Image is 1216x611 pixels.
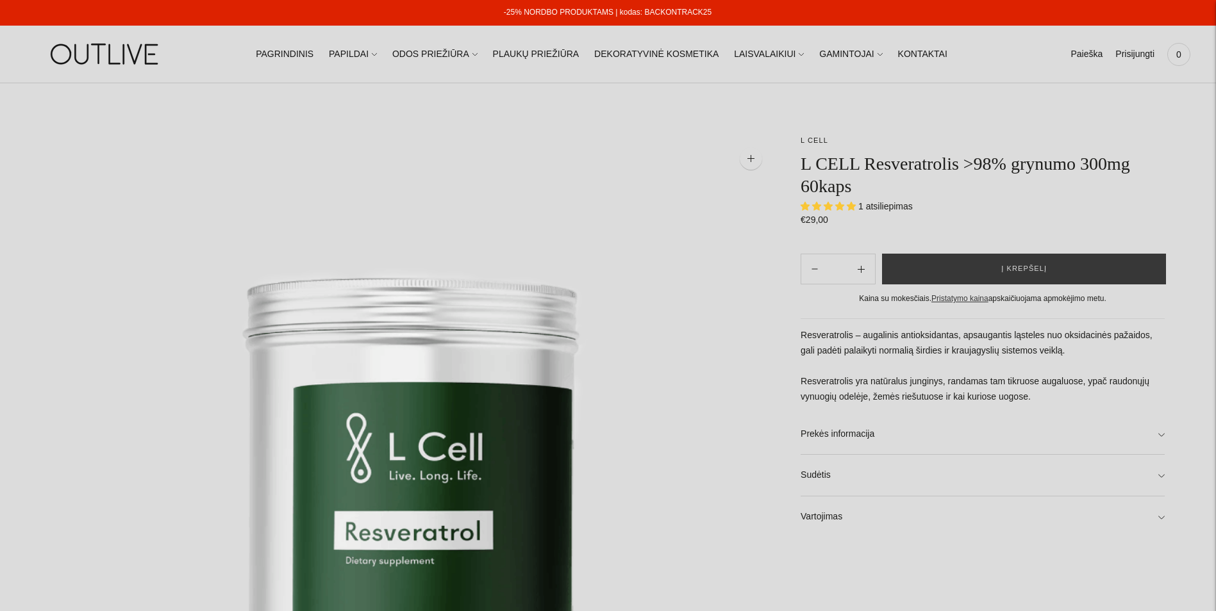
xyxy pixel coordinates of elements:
a: GAMINTOJAI [819,40,882,69]
a: PAPILDAI [329,40,377,69]
button: Į krepšelį [882,254,1166,284]
span: 0 [1170,45,1188,63]
p: Resveratrolis – augalinis antioksidantas, apsaugantis ląsteles nuo oksidacinės pažaidos, gali pad... [801,328,1165,405]
a: DEKORATYVINĖ KOSMETIKA [594,40,719,69]
span: Į krepšelį [1001,263,1047,275]
a: Pristatymo kaina [931,294,988,303]
a: PLAUKŲ PRIEŽIŪRA [493,40,579,69]
div: Kaina su mokesčiais. apskaičiuojama apmokėjimo metu. [801,292,1165,305]
span: 1 atsiliepimas [858,201,913,211]
a: ODOS PRIEŽIŪRA [392,40,478,69]
span: €29,00 [801,215,828,225]
a: PAGRINDINIS [256,40,313,69]
a: -25% NORDBO PRODUKTAMS | kodas: BACKONTRACK25 [504,8,712,17]
a: LAISVALAIKIUI [734,40,804,69]
input: Product quantity [828,260,847,279]
h1: L CELL Resveratrolis >98% grynumo 300mg 60kaps [801,152,1165,197]
a: 0 [1167,40,1190,69]
img: OUTLIVE [26,32,186,76]
a: Paieška [1070,40,1103,69]
span: 5.00 stars [801,201,858,211]
a: L CELL [801,136,828,144]
a: Prekės informacija [801,414,1165,455]
button: Add product quantity [801,254,828,284]
a: KONTAKTAI [898,40,947,69]
button: Subtract product quantity [847,254,875,284]
a: Prisijungti [1115,40,1154,69]
a: Sudėtis [801,455,1165,496]
a: Vartojimas [801,496,1165,537]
